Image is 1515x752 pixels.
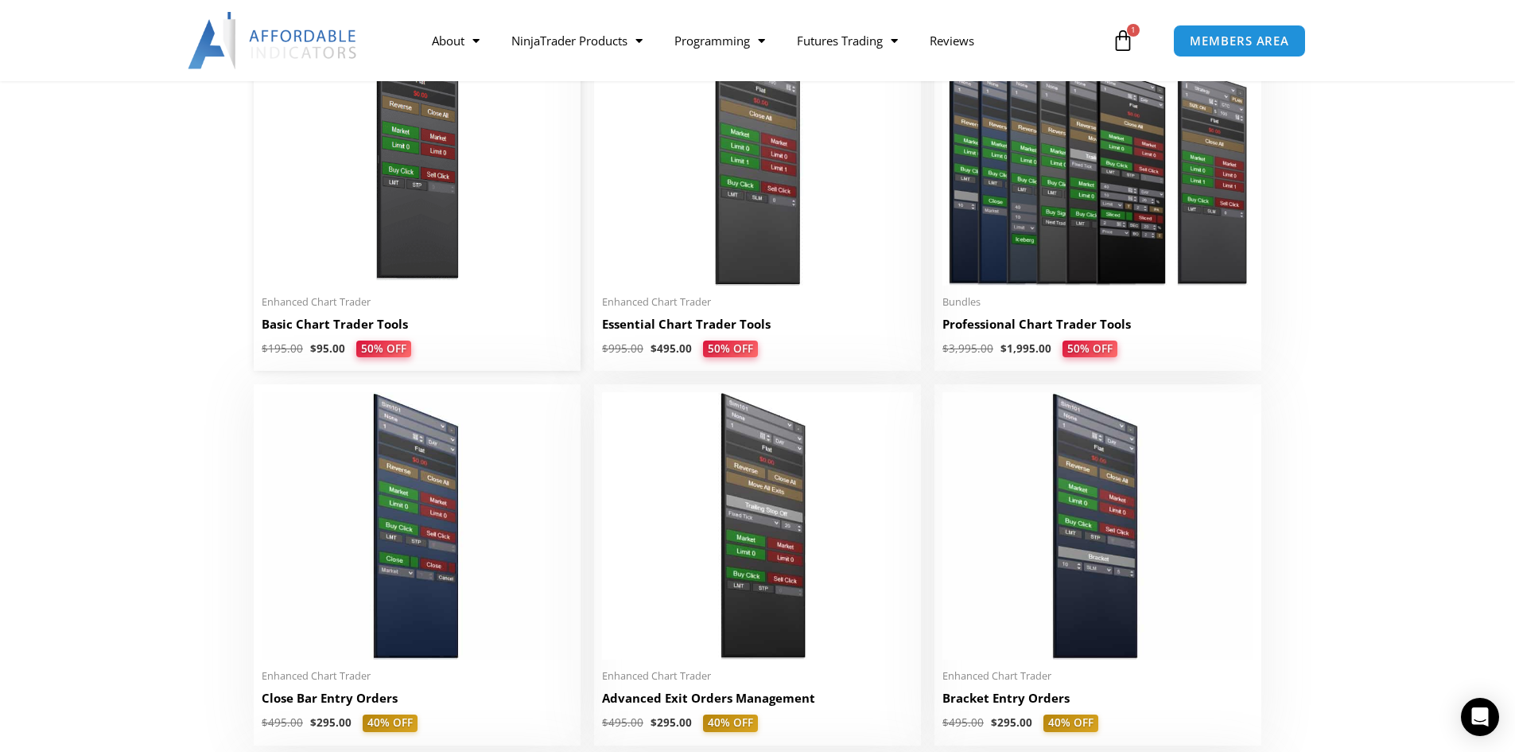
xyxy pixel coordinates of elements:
span: Enhanced Chart Trader [942,669,1253,683]
span: 40% OFF [703,715,758,732]
bdi: 3,995.00 [942,341,993,356]
span: Enhanced Chart Trader [602,295,913,309]
bdi: 295.00 [310,715,352,730]
span: $ [262,715,268,730]
a: Essential Chart Trader Tools [602,316,913,341]
h2: Basic Chart Trader Tools [262,316,573,333]
span: $ [262,341,268,356]
bdi: 495.00 [262,715,303,730]
span: 50% OFF [703,341,758,358]
bdi: 195.00 [262,341,303,356]
img: ProfessionalToolsBundlePage [942,18,1253,286]
span: MEMBERS AREA [1190,35,1289,47]
a: 1 [1088,18,1158,64]
div: Open Intercom Messenger [1461,698,1499,736]
h2: Bracket Entry Orders [942,690,1253,707]
bdi: 495.00 [942,715,984,730]
span: $ [991,715,997,730]
bdi: 295.00 [991,715,1032,730]
span: $ [310,341,317,356]
img: Essential Chart Trader Tools [602,18,913,286]
h2: Essential Chart Trader Tools [602,316,913,333]
span: $ [602,715,608,730]
a: Futures Trading [781,22,914,59]
span: 40% OFF [363,715,418,732]
bdi: 995.00 [602,341,643,356]
span: Bundles [942,295,1253,309]
span: 50% OFF [356,341,411,358]
a: About [416,22,495,59]
span: $ [602,341,608,356]
span: $ [942,715,949,730]
span: Enhanced Chart Trader [602,669,913,683]
h2: Advanced Exit Orders Management [602,690,913,707]
img: LogoAI | Affordable Indicators – NinjaTrader [188,12,359,69]
span: Enhanced Chart Trader [262,295,573,309]
a: Professional Chart Trader Tools [942,316,1253,341]
span: Enhanced Chart Trader [262,669,573,683]
bdi: 495.00 [651,341,692,356]
h2: Close Bar Entry Orders [262,690,573,707]
a: Reviews [914,22,990,59]
img: CloseBarOrders [262,392,573,660]
bdi: 495.00 [602,715,643,730]
a: NinjaTrader Products [495,22,658,59]
a: Basic Chart Trader Tools [262,316,573,341]
img: BracketEntryOrders [942,392,1253,660]
a: Advanced Exit Orders Management [602,690,913,715]
span: $ [651,341,657,356]
span: 50% OFF [1062,341,1117,358]
span: $ [942,341,949,356]
span: $ [1000,341,1007,356]
a: Bracket Entry Orders [942,690,1253,715]
a: MEMBERS AREA [1173,25,1306,57]
bdi: 95.00 [310,341,345,356]
span: 1 [1127,24,1140,37]
a: Programming [658,22,781,59]
img: AdvancedStopLossMgmt [602,392,913,660]
bdi: 1,995.00 [1000,341,1051,356]
img: BasicTools [262,18,573,286]
span: $ [310,715,317,730]
nav: Menu [416,22,1108,59]
span: 40% OFF [1043,715,1098,732]
bdi: 295.00 [651,715,692,730]
span: $ [651,715,657,730]
a: Close Bar Entry Orders [262,690,573,715]
h2: Professional Chart Trader Tools [942,316,1253,333]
